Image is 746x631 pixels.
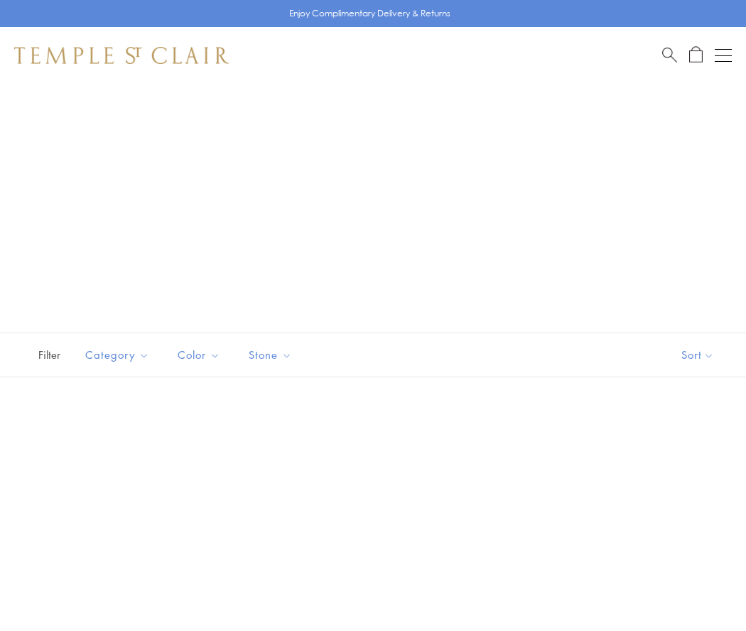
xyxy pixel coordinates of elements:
[289,6,450,21] p: Enjoy Complimentary Delivery & Returns
[715,47,732,64] button: Open navigation
[14,47,229,64] img: Temple St. Clair
[242,346,303,364] span: Stone
[689,46,703,64] a: Open Shopping Bag
[171,346,231,364] span: Color
[649,333,746,377] button: Show sort by
[238,339,303,371] button: Stone
[78,346,160,364] span: Category
[75,339,160,371] button: Category
[662,46,677,64] a: Search
[167,339,231,371] button: Color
